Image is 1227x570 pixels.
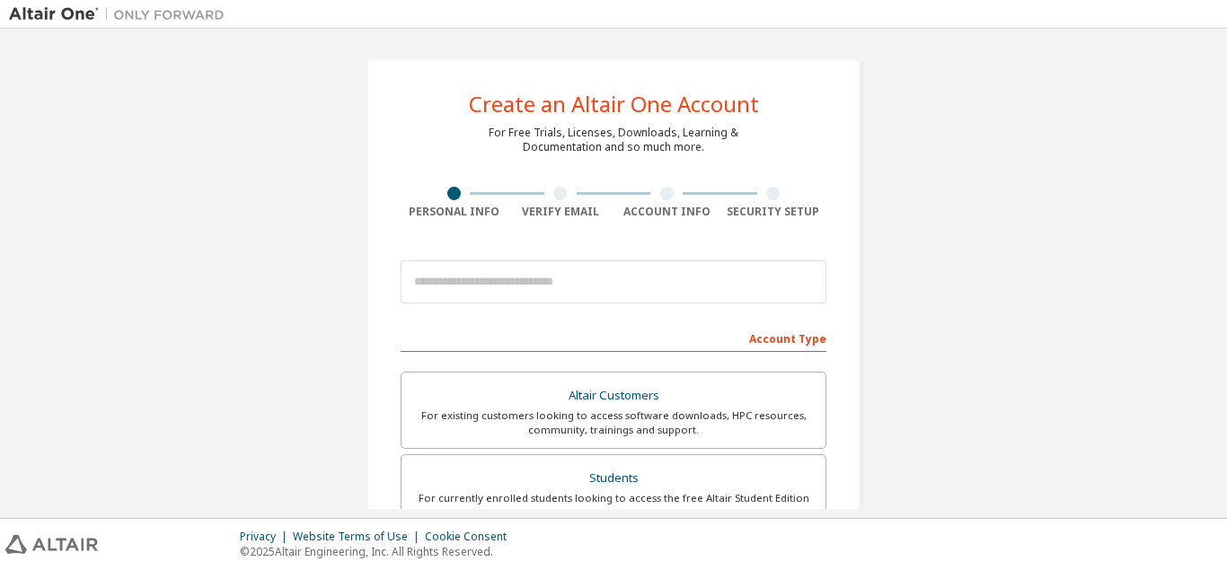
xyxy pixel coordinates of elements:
div: Account Info [613,205,720,219]
p: © 2025 Altair Engineering, Inc. All Rights Reserved. [240,544,517,559]
div: Verify Email [508,205,614,219]
div: Privacy [240,530,293,544]
div: For existing customers looking to access software downloads, HPC resources, community, trainings ... [412,408,815,437]
div: Personal Info [401,205,508,219]
div: For Free Trials, Licenses, Downloads, Learning & Documentation and so much more. [489,126,738,154]
div: Account Type [401,323,826,352]
div: Create an Altair One Account [469,93,759,115]
div: Security Setup [720,205,827,219]
div: Website Terms of Use [293,530,425,544]
img: Altair One [9,5,234,23]
img: altair_logo.svg [5,535,98,554]
div: Students [412,466,815,491]
div: For currently enrolled students looking to access the free Altair Student Edition bundle and all ... [412,491,815,520]
div: Altair Customers [412,383,815,408]
div: Cookie Consent [425,530,517,544]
